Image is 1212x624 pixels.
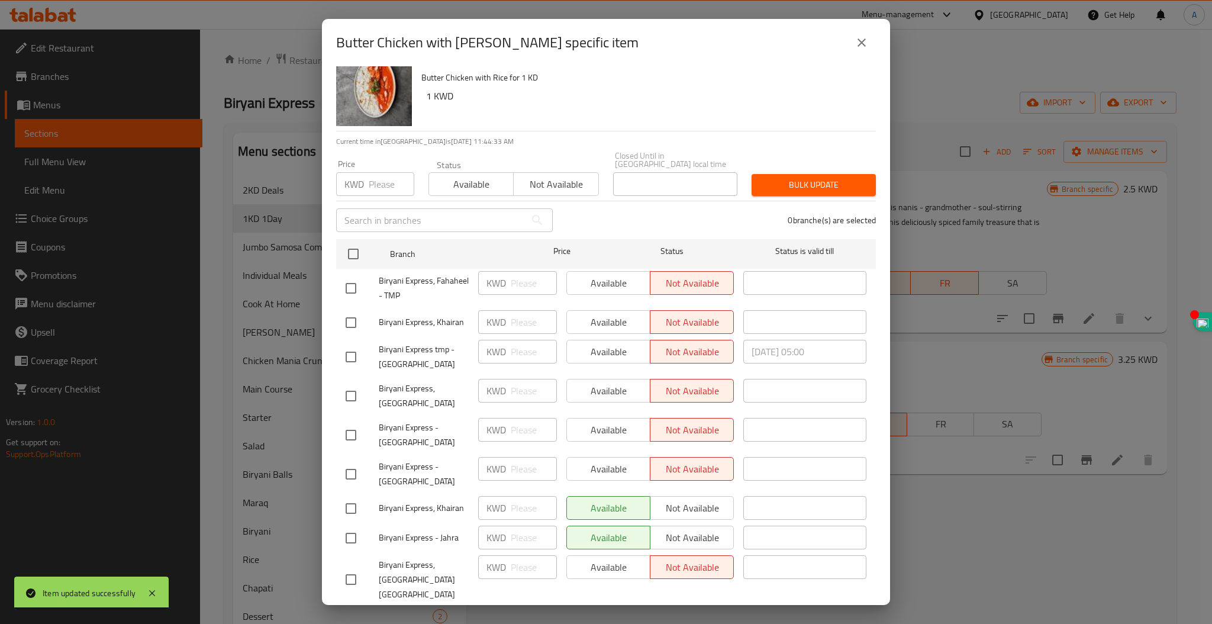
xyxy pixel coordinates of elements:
p: KWD [486,560,506,574]
span: Price [523,244,601,259]
p: KWD [486,530,506,545]
input: Please enter price [511,271,557,295]
span: Biryani Express, Khairan [379,315,469,330]
span: Available [434,176,509,193]
span: Status is valid till [743,244,866,259]
button: Not available [513,172,598,196]
input: Please enter price [369,172,414,196]
p: 0 branche(s) are selected [788,214,876,226]
p: KWD [486,345,506,359]
input: Please enter price [511,379,557,403]
p: KWD [486,276,506,290]
p: KWD [486,423,506,437]
button: Available [428,172,514,196]
p: KWD [486,462,506,476]
input: Please enter price [511,496,557,520]
span: Biryani Express, [GEOGRAPHIC_DATA] [379,381,469,411]
input: Please enter price [511,310,557,334]
span: Branch [390,247,513,262]
input: Search in branches [336,208,526,232]
h6: Butter Chicken with Rice [421,50,866,67]
span: Not available [518,176,594,193]
p: KWD [486,315,506,329]
span: Biryani Express tmp - [GEOGRAPHIC_DATA] [379,342,469,372]
p: Butter Chicken with Rice for 1 KD [421,70,866,85]
span: Biryani Express, Khairan [379,501,469,516]
p: KWD [344,177,364,191]
p: Current time in [GEOGRAPHIC_DATA] is [DATE] 11:44:33 AM [336,136,876,147]
span: Biryani Express, [GEOGRAPHIC_DATA] [GEOGRAPHIC_DATA] [379,558,469,602]
p: KWD [486,501,506,515]
p: KWD [486,384,506,398]
input: Please enter price [511,555,557,579]
span: Status [611,244,734,259]
img: Butter Chicken with Rice [336,50,412,126]
input: Please enter price [511,340,557,364]
span: Biryani Express - Jahra [379,530,469,545]
span: Biryani Express - [GEOGRAPHIC_DATA] [379,420,469,450]
span: Bulk update [761,178,866,192]
button: Bulk update [752,174,876,196]
button: close [847,28,876,57]
h2: Butter Chicken with [PERSON_NAME] specific item [336,33,639,52]
input: Please enter price [511,526,557,549]
h6: 1 KWD [426,88,866,104]
div: Item updated successfully [43,587,136,600]
input: Please enter price [511,457,557,481]
span: Biryani Express, Fahaheel - TMP [379,274,469,303]
span: Biryani Express - [GEOGRAPHIC_DATA] [379,459,469,489]
input: Please enter price [511,418,557,442]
